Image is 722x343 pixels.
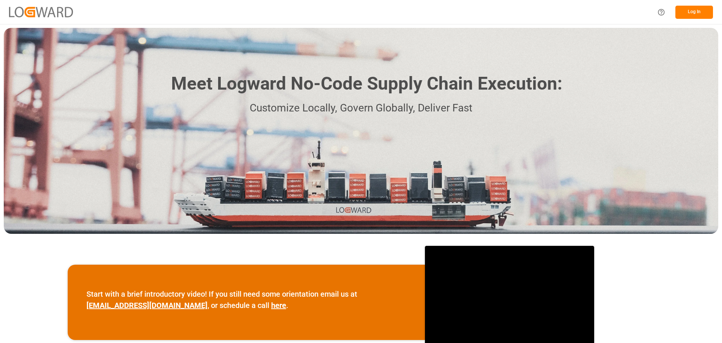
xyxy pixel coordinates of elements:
[171,70,562,97] h1: Meet Logward No-Code Supply Chain Execution:
[86,288,406,311] p: Start with a brief introductory video! If you still need some orientation email us at , or schedu...
[675,6,713,19] button: Log In
[160,100,562,117] p: Customize Locally, Govern Globally, Deliver Fast
[9,7,73,17] img: Logward_new_orange.png
[653,4,670,21] button: Help Center
[271,301,286,310] a: here
[86,301,208,310] a: [EMAIL_ADDRESS][DOMAIN_NAME]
